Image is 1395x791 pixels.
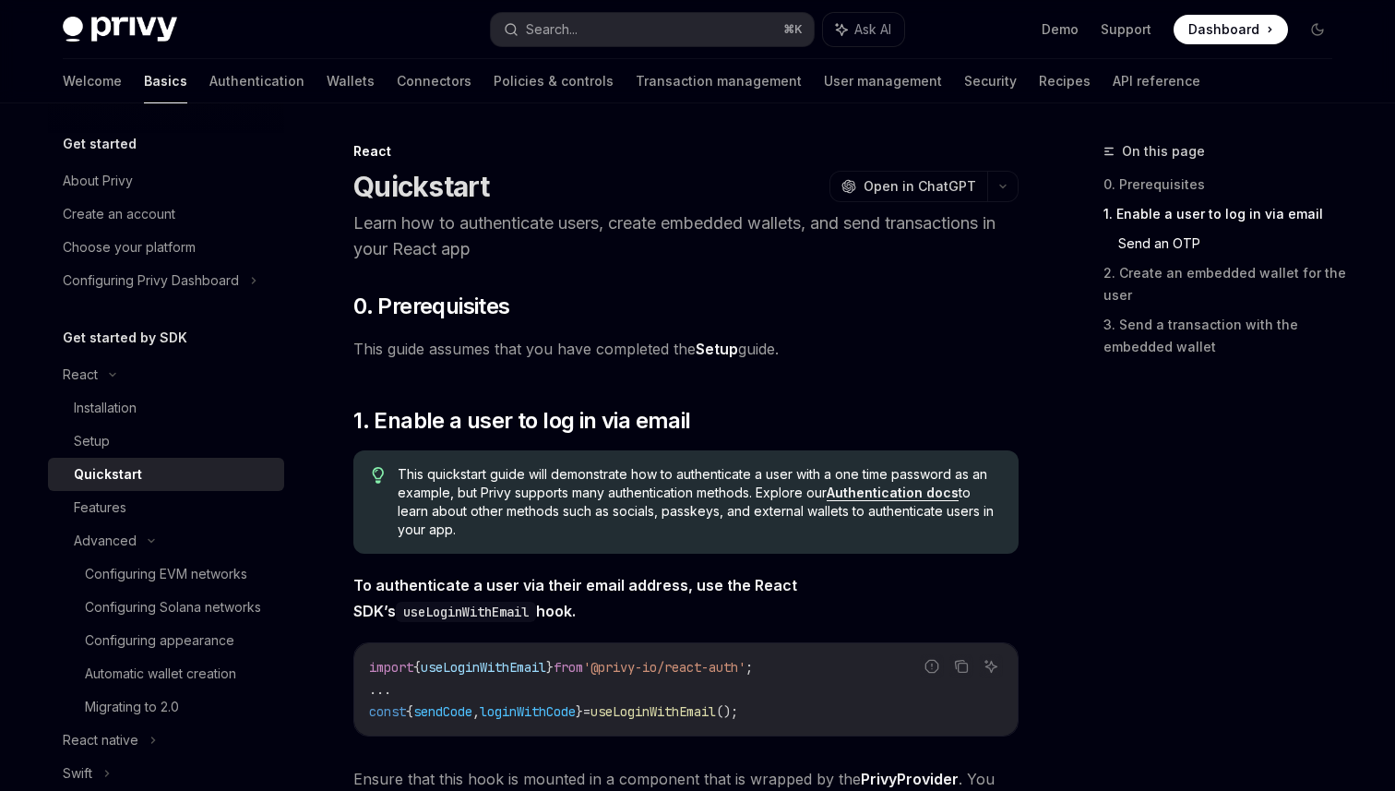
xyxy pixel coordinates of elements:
span: { [413,659,421,676]
h5: Get started by SDK [63,327,187,349]
a: Configuring appearance [48,624,284,657]
span: 1. Enable a user to log in via email [353,406,690,436]
a: 0. Prerequisites [1103,170,1347,199]
a: Automatic wallet creation [48,657,284,690]
span: Open in ChatGPT [864,177,976,196]
span: This quickstart guide will demonstrate how to authenticate a user with a one time password as an ... [398,465,1000,539]
code: useLoginWithEmail [396,602,536,622]
span: This guide assumes that you have completed the guide. [353,336,1019,362]
span: loginWithCode [480,703,576,720]
span: useLoginWithEmail [421,659,546,676]
span: import [369,659,413,676]
span: from [554,659,583,676]
div: Configuring EVM networks [85,563,247,585]
div: Installation [74,397,137,419]
a: Configuring EVM networks [48,557,284,591]
div: Configuring appearance [85,629,234,652]
a: Send an OTP [1118,229,1347,258]
div: Automatic wallet creation [85,663,236,685]
div: Create an account [63,203,175,225]
span: { [406,703,413,720]
a: Basics [144,59,187,103]
span: ... [369,681,391,698]
span: const [369,703,406,720]
button: Ask AI [823,13,904,46]
h5: Get started [63,133,137,155]
span: } [546,659,554,676]
a: Support [1101,20,1151,39]
span: ; [745,659,753,676]
button: Copy the contents from the code block [949,654,973,678]
a: Choose your platform [48,231,284,264]
a: User management [824,59,942,103]
span: Ask AI [854,20,891,39]
a: API reference [1113,59,1200,103]
a: Setup [696,340,738,359]
h1: Quickstart [353,170,490,203]
a: Create an account [48,198,284,231]
a: Quickstart [48,458,284,491]
a: Demo [1042,20,1079,39]
div: React [353,142,1019,161]
a: Welcome [63,59,122,103]
div: Quickstart [74,463,142,485]
a: Migrating to 2.0 [48,690,284,724]
div: Features [74,497,126,519]
button: Open in ChatGPT [829,171,987,202]
a: Installation [48,391,284,425]
a: Authentication docs [827,485,959,501]
a: 2. Create an embedded wallet for the user [1103,258,1347,310]
button: Ask AI [979,654,1003,678]
a: Features [48,491,284,524]
span: 0. Prerequisites [353,292,509,321]
span: = [583,703,590,720]
svg: Tip [372,467,385,484]
div: Choose your platform [63,236,196,258]
a: Configuring Solana networks [48,591,284,624]
span: , [472,703,480,720]
div: Swift [63,762,92,785]
a: Policies & controls [494,59,614,103]
div: Setup [74,430,110,452]
a: PrivyProvider [861,770,959,789]
div: React [63,364,98,386]
div: Migrating to 2.0 [85,696,179,718]
a: Connectors [397,59,471,103]
a: About Privy [48,164,284,198]
div: Advanced [74,530,137,552]
strong: To authenticate a user via their email address, use the React SDK’s hook. [353,576,797,620]
span: ⌘ K [783,22,803,37]
span: useLoginWithEmail [590,703,716,720]
span: On this page [1122,140,1205,162]
a: Dashboard [1174,15,1288,44]
a: Setup [48,425,284,458]
span: Dashboard [1188,20,1259,39]
img: dark logo [63,17,177,42]
a: 1. Enable a user to log in via email [1103,199,1347,229]
span: (); [716,703,738,720]
div: About Privy [63,170,133,192]
a: 3. Send a transaction with the embedded wallet [1103,310,1347,362]
div: Search... [526,18,578,41]
div: React native [63,729,138,751]
span: sendCode [413,703,472,720]
span: } [576,703,583,720]
button: Search...⌘K [491,13,814,46]
a: Wallets [327,59,375,103]
div: Configuring Privy Dashboard [63,270,239,292]
a: Security [964,59,1017,103]
a: Transaction management [636,59,802,103]
a: Authentication [209,59,304,103]
p: Learn how to authenticate users, create embedded wallets, and send transactions in your React app [353,210,1019,262]
a: Recipes [1039,59,1091,103]
button: Toggle dark mode [1303,15,1332,44]
button: Report incorrect code [920,654,944,678]
div: Configuring Solana networks [85,596,261,618]
span: '@privy-io/react-auth' [583,659,745,676]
